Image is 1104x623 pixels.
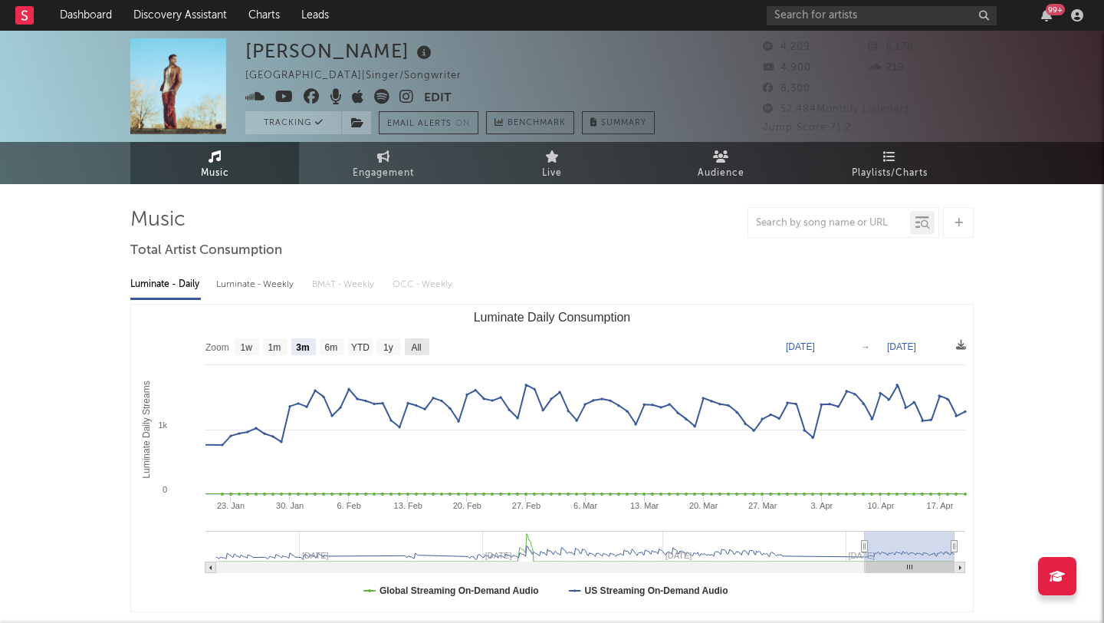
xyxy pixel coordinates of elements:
[636,142,805,184] a: Audience
[141,381,152,478] text: Luminate Daily Streams
[767,6,997,25] input: Search for artists
[268,342,281,353] text: 1m
[748,217,910,229] input: Search by song name or URL
[630,501,659,510] text: 13. Mar
[508,114,566,133] span: Benchmark
[763,123,851,133] span: Jump Score: 71.2
[453,501,481,510] text: 20. Feb
[869,42,914,52] span: 5,178
[276,501,304,510] text: 30. Jan
[512,501,540,510] text: 27. Feb
[810,501,833,510] text: 3. Apr
[542,164,562,183] span: Live
[1046,4,1065,15] div: 99 +
[130,272,201,298] div: Luminate - Daily
[130,242,282,260] span: Total Artist Consumption
[424,89,452,108] button: Edit
[394,501,422,510] text: 13. Feb
[163,485,167,494] text: 0
[130,142,299,184] a: Music
[601,119,646,127] span: Summary
[296,342,309,353] text: 3m
[299,142,468,184] a: Engagement
[861,341,870,352] text: →
[337,501,361,510] text: 6. Feb
[411,342,421,353] text: All
[383,342,393,353] text: 1y
[131,305,973,611] svg: Luminate Daily Consumption
[887,341,916,352] text: [DATE]
[582,111,655,134] button: Summary
[763,63,811,73] span: 4,900
[205,342,229,353] text: Zoom
[585,585,728,596] text: US Streaming On-Demand Audio
[486,111,574,134] a: Benchmark
[805,142,974,184] a: Playlists/Charts
[245,67,479,85] div: [GEOGRAPHIC_DATA] | Singer/Songwriter
[158,420,167,430] text: 1k
[217,501,245,510] text: 23. Jan
[867,501,894,510] text: 10. Apr
[1041,9,1052,21] button: 99+
[852,164,928,183] span: Playlists/Charts
[748,501,777,510] text: 27. Mar
[927,501,954,510] text: 17. Apr
[201,164,229,183] span: Music
[325,342,338,353] text: 6m
[698,164,744,183] span: Audience
[241,342,253,353] text: 1w
[216,272,297,298] div: Luminate - Weekly
[379,585,539,596] text: Global Streaming On-Demand Audio
[689,501,718,510] text: 20. Mar
[763,84,810,94] span: 8,300
[474,311,631,324] text: Luminate Daily Consumption
[353,164,414,183] span: Engagement
[351,342,370,353] text: YTD
[245,111,341,134] button: Tracking
[869,63,905,73] span: 219
[786,341,815,352] text: [DATE]
[763,42,810,52] span: 4,209
[379,111,478,134] button: Email AlertsOn
[468,142,636,184] a: Live
[455,120,470,128] em: On
[573,501,598,510] text: 6. Mar
[763,104,910,114] span: 52,484 Monthly Listeners
[245,38,435,64] div: [PERSON_NAME]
